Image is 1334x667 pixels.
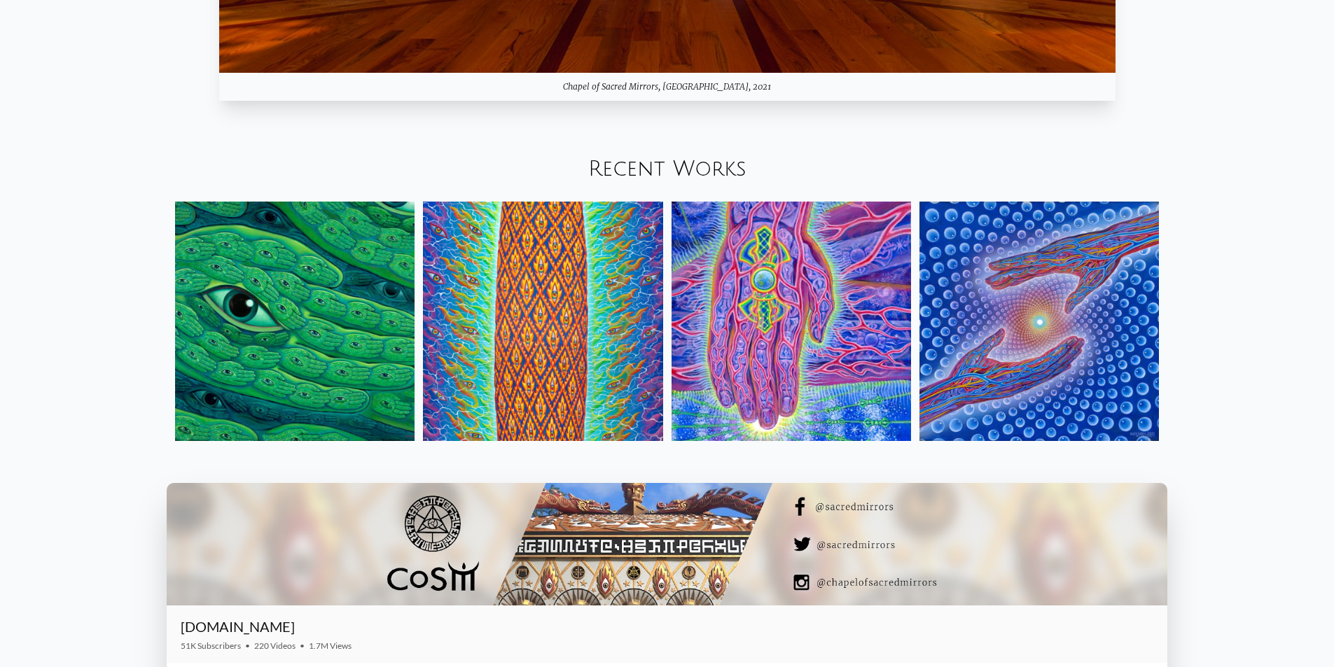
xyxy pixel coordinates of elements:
span: • [245,640,250,651]
span: 51K Subscribers [181,640,241,651]
span: • [300,640,305,651]
a: [DOMAIN_NAME] [181,618,295,635]
a: Recent Works [588,157,746,181]
iframe: Subscribe to CoSM.TV on YouTube [1048,624,1153,640]
span: 1.7M Views [309,640,352,651]
div: Chapel of Sacred Mirrors, [GEOGRAPHIC_DATA], 2021 [219,73,1116,101]
span: 220 Videos [254,640,296,651]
